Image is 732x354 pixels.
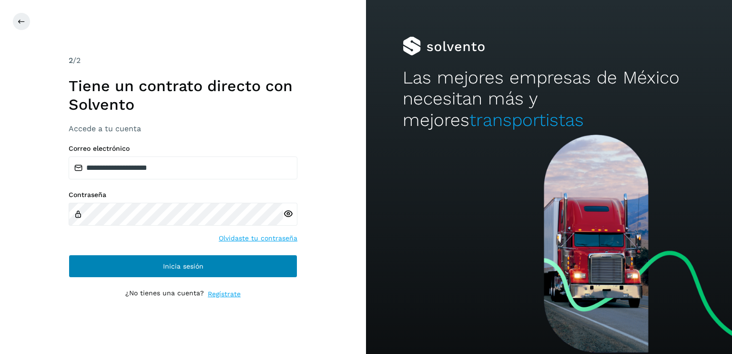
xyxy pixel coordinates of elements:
h2: Las mejores empresas de México necesitan más y mejores [403,67,695,131]
span: Inicia sesión [163,263,203,270]
label: Contraseña [69,191,297,199]
a: Olvidaste tu contraseña [219,233,297,243]
h1: Tiene un contrato directo con Solvento [69,77,297,114]
button: Inicia sesión [69,255,297,278]
span: 2 [69,56,73,65]
div: /2 [69,55,297,66]
p: ¿No tienes una cuenta? [125,289,204,299]
label: Correo electrónico [69,145,297,153]
h3: Accede a tu cuenta [69,124,297,133]
span: transportistas [469,110,584,130]
a: Regístrate [208,289,241,299]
